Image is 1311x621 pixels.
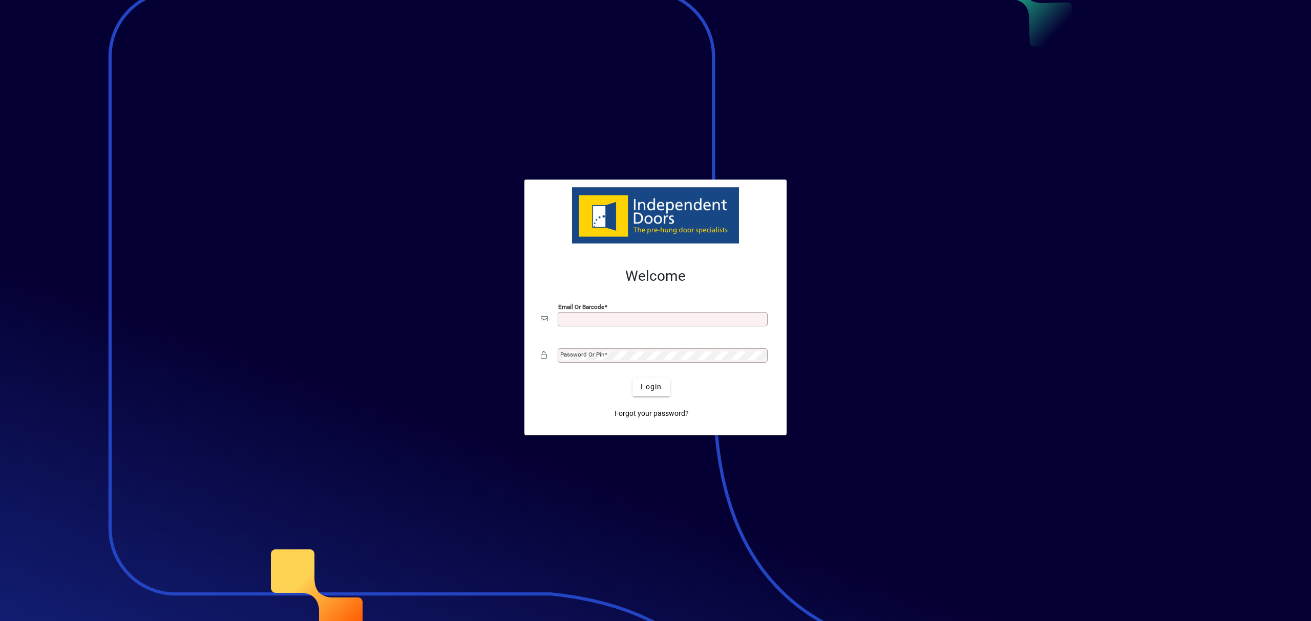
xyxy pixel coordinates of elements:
span: Forgot your password? [615,408,689,419]
span: Login [641,382,662,392]
a: Forgot your password? [610,405,693,423]
mat-label: Email or Barcode [558,303,604,310]
mat-label: Password or Pin [560,351,604,358]
button: Login [632,378,670,396]
h2: Welcome [541,268,770,285]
